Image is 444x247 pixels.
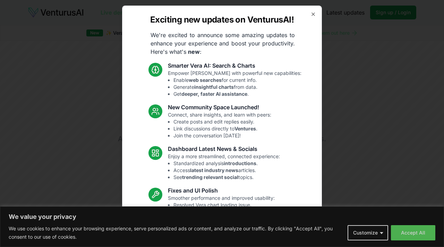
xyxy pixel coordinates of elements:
li: Create posts and edit replies easily. [173,118,271,125]
p: Empower [PERSON_NAME] with powerful new capabilities: [168,70,301,97]
p: Enjoy a more streamlined, connected experience: [168,153,280,181]
li: Link discussions directly to . [173,125,271,132]
li: Get . [173,91,301,97]
strong: trending relevant social [182,174,238,180]
strong: introductions [224,160,256,166]
li: Standardized analysis . [173,160,280,167]
strong: insightful charts [194,84,234,90]
p: Connect, share insights, and learn with peers: [168,111,271,139]
li: Access articles. [173,167,280,174]
strong: new [188,48,200,55]
li: Enable for current info. [173,77,301,84]
h3: New Community Space Launched! [168,103,271,111]
h3: Dashboard Latest News & Socials [168,145,280,153]
h3: Smarter Vera AI: Search & Charts [168,61,301,70]
li: Join the conversation [DATE]! [173,132,271,139]
li: See topics. [173,174,280,181]
strong: web searches [189,77,222,83]
li: Fixed mobile chat & sidebar glitches. [173,208,275,215]
h2: Exciting new updates on VenturusAI! [150,14,294,25]
p: Smoother performance and improved usability: [168,195,275,222]
li: Resolved Vera chart loading issue. [173,202,275,208]
li: Enhanced overall UI consistency. [173,215,275,222]
strong: Ventures [234,126,256,131]
h3: Fixes and UI Polish [168,186,275,195]
strong: latest industry news [190,167,238,173]
strong: deeper, faster AI assistance [181,91,247,97]
li: Generate from data. [173,84,301,91]
p: We're excited to announce some amazing updates to enhance your experience and boost your producti... [145,31,300,56]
